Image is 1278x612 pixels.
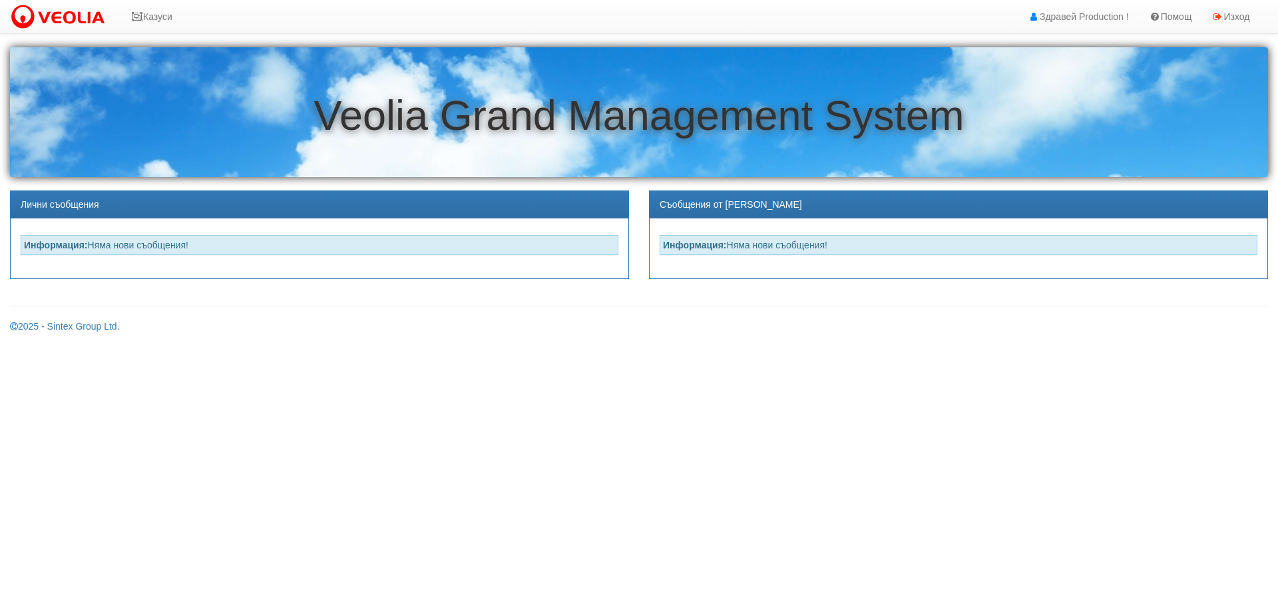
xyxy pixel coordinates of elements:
strong: Информация: [663,240,727,250]
div: Няма нови съобщения! [21,235,618,255]
img: VeoliaLogo.png [10,3,111,31]
div: Съобщения от [PERSON_NAME] [650,191,1267,218]
a: 2025 - Sintex Group Ltd. [10,321,120,332]
strong: Информация: [24,240,88,250]
h1: Veolia Grand Management System [10,93,1268,139]
div: Лични съобщения [11,191,628,218]
div: Няма нови съобщения! [660,235,1257,255]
